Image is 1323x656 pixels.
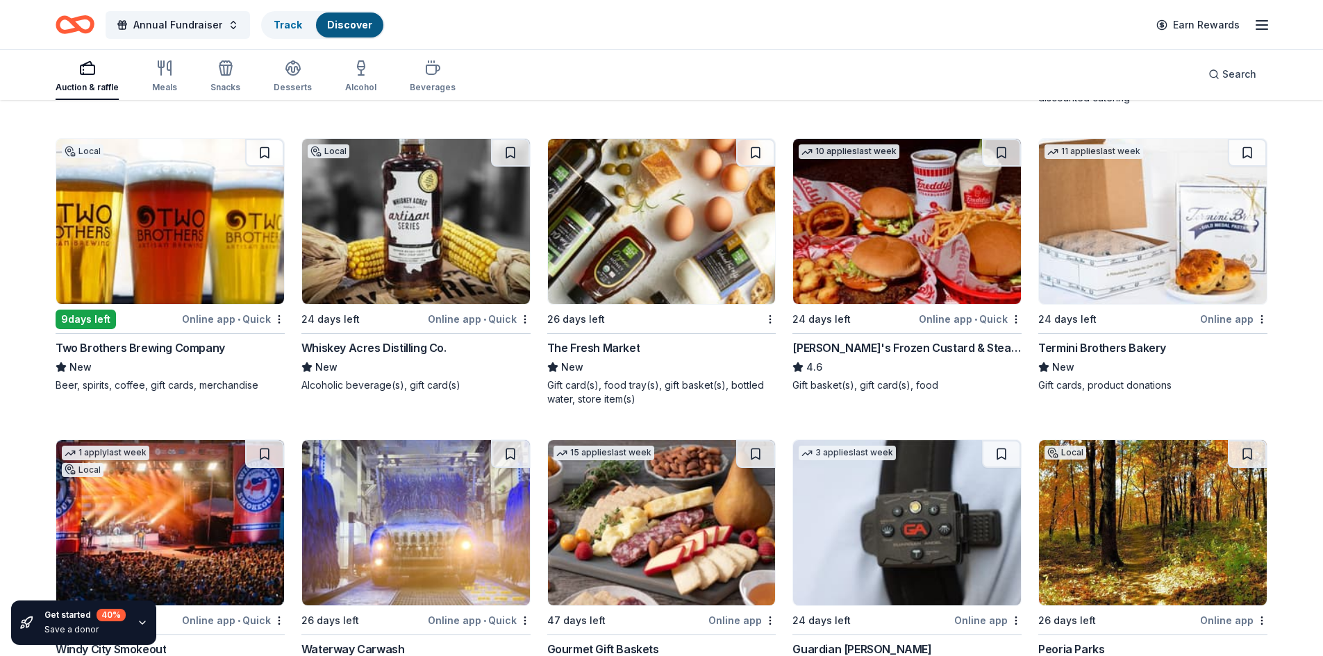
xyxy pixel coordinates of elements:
[210,82,240,93] div: Snacks
[792,138,1022,392] a: Image for Freddy's Frozen Custard & Steakburgers10 applieslast week24 days leftOnline app•Quick[P...
[954,612,1022,629] div: Online app
[806,359,822,376] span: 4.6
[792,339,1022,356] div: [PERSON_NAME]'s Frozen Custard & Steakburgers
[97,609,126,621] div: 40 %
[1038,378,1267,392] div: Gift cards, product donations
[56,8,94,41] a: Home
[799,144,899,159] div: 10 applies last week
[44,624,126,635] div: Save a donor
[547,339,640,356] div: The Fresh Market
[56,139,284,304] img: Image for Two Brothers Brewing Company
[56,138,285,392] a: Image for Two Brothers Brewing CompanyLocal9days leftOnline app•QuickTwo Brothers Brewing Company...
[327,19,372,31] a: Discover
[301,138,531,392] a: Image for Whiskey Acres Distilling Co.Local24 days leftOnline app•QuickWhiskey Acres Distilling C...
[548,139,776,304] img: Image for The Fresh Market
[708,612,776,629] div: Online app
[62,463,103,477] div: Local
[547,612,606,629] div: 47 days left
[1038,311,1097,328] div: 24 days left
[561,359,583,376] span: New
[261,11,385,39] button: TrackDiscover
[106,11,250,39] button: Annual Fundraiser
[302,440,530,605] img: Image for Waterway Carwash
[410,54,456,100] button: Beverages
[56,378,285,392] div: Beer, spirits, coffee, gift cards, merchandise
[69,359,92,376] span: New
[274,54,312,100] button: Desserts
[428,310,531,328] div: Online app Quick
[238,314,240,325] span: •
[792,378,1022,392] div: Gift basket(s), gift card(s), food
[1038,138,1267,392] a: Image for Termini Brothers Bakery11 applieslast week24 days leftOnline appTermini Brothers Bakery...
[182,310,285,328] div: Online app Quick
[308,144,349,158] div: Local
[1197,60,1267,88] button: Search
[483,314,486,325] span: •
[274,82,312,93] div: Desserts
[547,378,776,406] div: Gift card(s), food tray(s), gift basket(s), bottled water, store item(s)
[152,54,177,100] button: Meals
[1148,12,1248,37] a: Earn Rewards
[792,311,851,328] div: 24 days left
[792,612,851,629] div: 24 days left
[974,314,977,325] span: •
[62,446,149,460] div: 1 apply last week
[345,82,376,93] div: Alcohol
[1045,144,1143,159] div: 11 applies last week
[1222,66,1256,83] span: Search
[1200,310,1267,328] div: Online app
[56,82,119,93] div: Auction & raffle
[301,378,531,392] div: Alcoholic beverage(s), gift card(s)
[547,311,605,328] div: 26 days left
[133,17,222,33] span: Annual Fundraiser
[428,612,531,629] div: Online app Quick
[1200,612,1267,629] div: Online app
[1052,359,1074,376] span: New
[302,139,530,304] img: Image for Whiskey Acres Distilling Co.
[62,144,103,158] div: Local
[1038,339,1166,356] div: Termini Brothers Bakery
[554,446,654,460] div: 15 applies last week
[301,612,359,629] div: 26 days left
[301,339,447,356] div: Whiskey Acres Distilling Co.
[210,54,240,100] button: Snacks
[56,440,284,605] img: Image for Windy City Smokeout
[315,359,338,376] span: New
[548,440,776,605] img: Image for Gourmet Gift Baskets
[1045,446,1086,460] div: Local
[799,446,896,460] div: 3 applies last week
[301,311,360,328] div: 24 days left
[1039,139,1267,304] img: Image for Termini Brothers Bakery
[1038,612,1096,629] div: 26 days left
[1039,440,1267,605] img: Image for Peoria Parks
[345,54,376,100] button: Alcohol
[238,615,240,626] span: •
[274,19,302,31] a: Track
[919,310,1022,328] div: Online app Quick
[793,440,1021,605] img: Image for Guardian Angel Device
[483,615,486,626] span: •
[56,310,116,329] div: 9 days left
[56,339,225,356] div: Two Brothers Brewing Company
[44,609,126,621] div: Get started
[152,82,177,93] div: Meals
[793,139,1021,304] img: Image for Freddy's Frozen Custard & Steakburgers
[410,82,456,93] div: Beverages
[56,54,119,100] button: Auction & raffle
[547,138,776,406] a: Image for The Fresh Market26 days leftThe Fresh MarketNewGift card(s), food tray(s), gift basket(...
